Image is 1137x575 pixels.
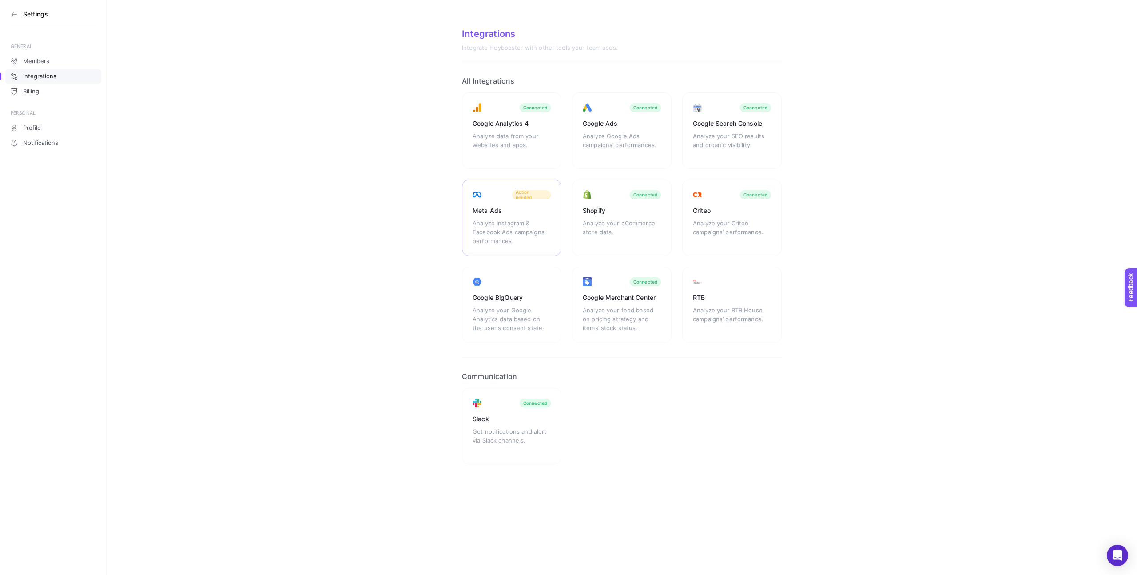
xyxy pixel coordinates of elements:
h2: Communication [462,372,782,381]
span: Feedback [5,3,34,10]
a: Billing [5,84,101,99]
div: Integrate Heybooster with other tools your team uses. [462,44,782,52]
div: Google Ads [583,119,661,128]
div: Shopify [583,206,661,215]
span: Integrations [23,73,56,80]
div: Analyze Google Ads campaigns’ performances. [583,132,661,158]
a: Notifications [5,136,101,150]
div: Google Search Console [693,119,771,128]
div: GENERAL [11,43,96,50]
div: Analyze Instagram & Facebook Ads campaigns’ performances. [473,219,551,245]
div: Analyze your eCommerce store data. [583,219,661,245]
div: Connected [743,192,767,197]
div: Analyze your RTB House campaigns’ performance. [693,306,771,332]
div: PERSONAL [11,109,96,116]
h3: Settings [23,11,48,18]
div: Google Analytics 4 [473,119,551,128]
a: Members [5,54,101,68]
span: Action needed [516,189,547,200]
div: Criteo [693,206,771,215]
div: Open Intercom Messenger [1107,545,1128,566]
a: Integrations [5,69,101,84]
div: Connected [633,105,657,110]
div: Connected [523,105,547,110]
div: Analyze your feed based on pricing strategy and items’ stock status. [583,306,661,332]
div: Get notifications and alert via Slack channels. [473,427,551,454]
span: Members [23,58,49,65]
div: Slack [473,415,551,423]
div: RTB [693,293,771,302]
div: Connected [523,400,547,406]
div: Analyze your Criteo campaigns’ performance. [693,219,771,245]
div: Meta Ads [473,206,551,215]
span: Notifications [23,140,58,147]
div: Analyze your Google Analytics data based on the user's consent state [473,306,551,332]
span: Profile [23,124,41,132]
div: Google Merchant Center [583,293,661,302]
h2: All Integrations [462,76,782,85]
div: Connected [743,105,767,110]
a: Profile [5,121,101,135]
div: Analyze your SEO results and organic visibility. [693,132,771,158]
div: Google BigQuery [473,293,551,302]
div: Integrations [462,28,782,39]
div: Connected [633,279,657,284]
div: Connected [633,192,657,197]
span: Billing [23,88,39,95]
div: Analyze data from your websites and apps. [473,132,551,158]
